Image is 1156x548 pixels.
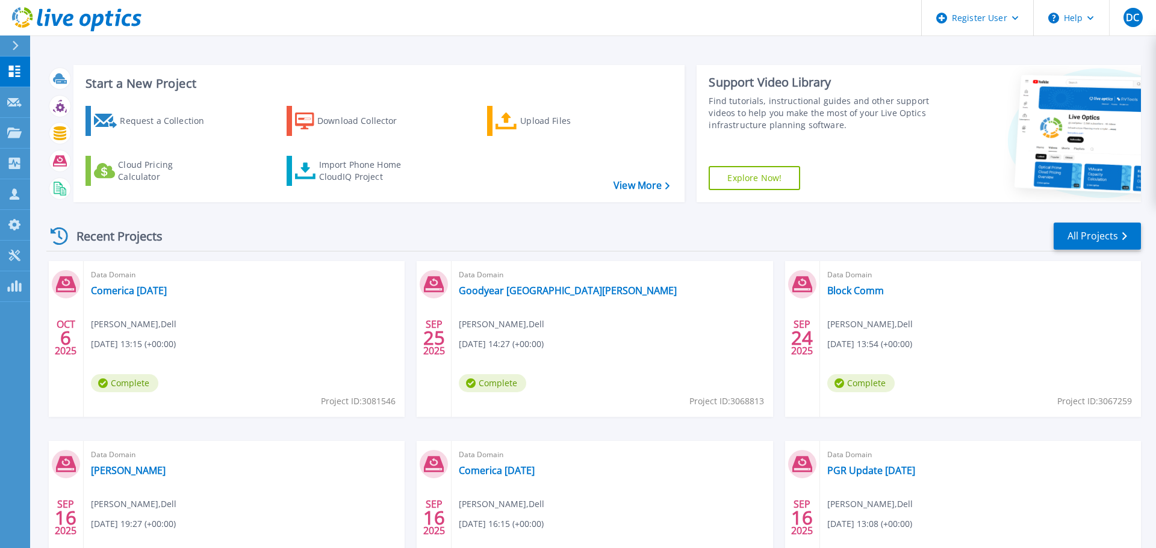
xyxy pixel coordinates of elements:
[46,221,179,251] div: Recent Projects
[91,374,158,392] span: Complete
[287,106,421,136] a: Download Collector
[423,496,446,540] div: SEP 2025
[459,268,765,282] span: Data Domain
[120,109,216,133] div: Request a Collection
[91,268,397,282] span: Data Domain
[791,316,813,360] div: SEP 2025
[791,496,813,540] div: SEP 2025
[827,285,884,297] a: Block Comm
[827,517,912,531] span: [DATE] 13:08 (+00:00)
[827,448,1134,461] span: Data Domain
[1054,223,1141,250] a: All Projects
[459,448,765,461] span: Data Domain
[689,395,764,408] span: Project ID: 3068813
[423,333,445,343] span: 25
[614,180,670,191] a: View More
[791,333,813,343] span: 24
[1057,395,1132,408] span: Project ID: 3067259
[91,497,176,511] span: [PERSON_NAME] , Dell
[459,318,544,331] span: [PERSON_NAME] , Dell
[60,333,71,343] span: 6
[423,316,446,360] div: SEP 2025
[827,337,912,351] span: [DATE] 13:54 (+00:00)
[423,513,445,523] span: 16
[91,337,176,351] span: [DATE] 13:15 (+00:00)
[321,395,396,408] span: Project ID: 3081546
[459,497,544,511] span: [PERSON_NAME] , Dell
[85,156,220,186] a: Cloud Pricing Calculator
[827,497,913,511] span: [PERSON_NAME] , Dell
[118,159,214,183] div: Cloud Pricing Calculator
[487,106,621,136] a: Upload Files
[55,513,76,523] span: 16
[709,95,935,131] div: Find tutorials, instructional guides and other support videos to help you make the most of your L...
[1126,13,1139,22] span: DC
[791,513,813,523] span: 16
[459,464,535,476] a: Comerica [DATE]
[54,496,77,540] div: SEP 2025
[459,337,544,351] span: [DATE] 14:27 (+00:00)
[709,166,800,190] a: Explore Now!
[85,106,220,136] a: Request a Collection
[91,464,166,476] a: [PERSON_NAME]
[520,109,617,133] div: Upload Files
[91,318,176,331] span: [PERSON_NAME] , Dell
[91,517,176,531] span: [DATE] 19:27 (+00:00)
[54,316,77,360] div: OCT 2025
[91,448,397,461] span: Data Domain
[459,517,544,531] span: [DATE] 16:15 (+00:00)
[459,285,677,297] a: Goodyear [GEOGRAPHIC_DATA][PERSON_NAME]
[91,285,167,297] a: Comerica [DATE]
[709,75,935,90] div: Support Video Library
[827,464,915,476] a: PGR Update [DATE]
[827,318,913,331] span: [PERSON_NAME] , Dell
[317,109,414,133] div: Download Collector
[85,77,670,90] h3: Start a New Project
[459,374,526,392] span: Complete
[827,374,895,392] span: Complete
[827,268,1134,282] span: Data Domain
[319,159,413,183] div: Import Phone Home CloudIQ Project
